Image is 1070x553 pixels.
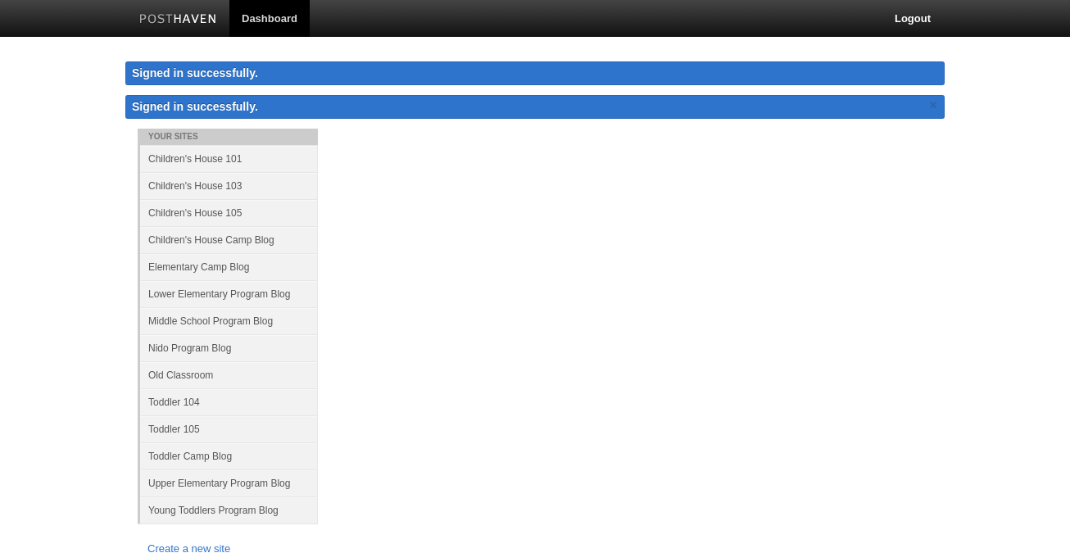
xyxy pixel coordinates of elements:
[140,334,318,361] a: Nido Program Blog
[926,95,941,116] a: ×
[140,442,318,469] a: Toddler Camp Blog
[140,388,318,415] a: Toddler 104
[132,100,258,113] span: Signed in successfully.
[140,145,318,172] a: Children's House 101
[139,14,217,26] img: Posthaven-bar
[140,496,318,524] a: Young Toddlers Program Blog
[125,61,945,85] div: Signed in successfully.
[140,172,318,199] a: Children's House 103
[140,199,318,226] a: Children's House 105
[138,129,318,145] li: Your Sites
[140,415,318,442] a: Toddler 105
[140,307,318,334] a: Middle School Program Blog
[140,469,318,496] a: Upper Elementary Program Blog
[140,226,318,253] a: Children's House Camp Blog
[140,280,318,307] a: Lower Elementary Program Blog
[140,253,318,280] a: Elementary Camp Blog
[140,361,318,388] a: Old Classroom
